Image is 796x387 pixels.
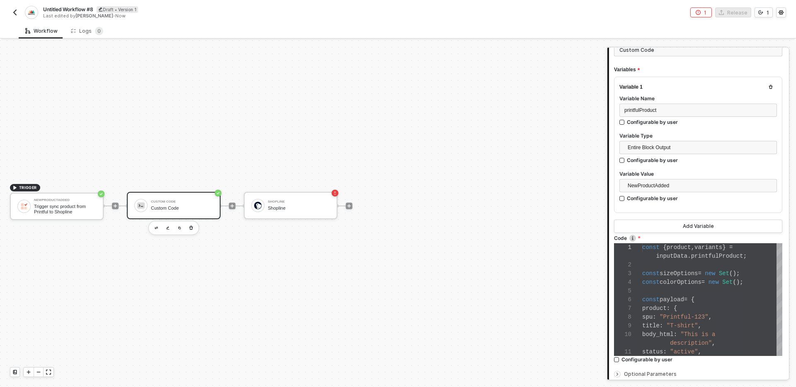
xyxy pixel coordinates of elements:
[660,314,709,320] span: "Printful-123"
[268,200,330,203] div: Shopline
[163,223,173,233] button: edit-cred
[43,13,397,19] div: Last edited by - Now
[642,305,667,312] span: product
[660,279,701,285] span: colorOptions
[230,203,235,208] span: icon-play
[619,95,777,102] label: Variable Name
[680,331,715,338] span: "This is a
[34,198,96,202] div: NewProductAdded
[660,296,684,303] span: payload
[614,278,631,287] div: 4
[722,279,733,285] span: Set
[137,202,145,209] img: icon
[729,244,733,251] span: =
[71,27,103,35] div: Logs
[98,7,103,12] span: icon-edit
[690,7,712,17] button: 1
[683,223,714,230] div: Add Variable
[624,107,656,113] span: printfulProduct
[97,6,138,13] div: Draft • Version 1
[621,356,672,363] div: Configurable by user
[691,253,743,259] span: printfulProduct
[614,235,782,242] label: Code
[12,185,17,190] span: icon-play
[36,370,41,375] span: icon-minus
[628,141,772,154] span: Entire Block Output
[642,244,660,251] span: const
[75,13,113,19] span: [PERSON_NAME]
[733,279,743,285] span: ();
[642,331,674,338] span: body_html
[332,190,338,196] span: icon-error-page
[696,10,701,15] span: icon-error-page
[215,190,221,196] span: icon-success-page
[743,253,747,259] span: ;
[694,244,722,251] span: variants
[663,244,666,251] span: {
[155,227,158,230] img: edit-cred
[674,305,677,312] span: {
[687,253,691,259] span: .
[755,7,773,17] button: 1
[46,370,51,375] span: icon-expand
[28,9,35,16] img: integration-icon
[98,191,104,197] span: icon-success-page
[614,322,631,330] div: 9
[656,253,688,259] span: inputData
[674,331,677,338] span: :
[719,270,729,277] span: Set
[628,179,772,192] span: NewProductAdded
[20,203,28,210] img: icon
[268,206,330,211] div: Shopline
[614,269,631,278] div: 3
[614,43,782,56] input: Enter description
[709,314,712,320] span: ,
[43,6,93,13] span: Untitled Workflow #8
[670,348,698,355] span: "active"
[614,313,631,322] div: 8
[151,200,213,203] div: Custom Code
[642,296,660,303] span: const
[614,330,631,339] div: 10
[660,270,698,277] span: sizeOptions
[722,244,726,251] span: }
[614,243,631,252] div: 1
[25,28,58,34] div: Workflow
[624,371,677,377] span: Optional Parameters
[175,223,184,233] button: copy-block
[614,370,782,379] div: Optional Parameters
[614,220,782,233] button: Add Variable
[627,119,678,126] div: Configurable by user
[642,314,653,320] span: spu
[670,340,712,346] span: description"
[642,279,660,285] span: const
[619,84,643,91] div: Variable 1
[10,7,20,17] button: back
[701,279,705,285] span: =
[619,170,777,177] label: Variable Value
[614,348,631,356] div: 11
[663,348,666,355] span: :
[642,348,663,355] span: status
[705,270,715,277] span: new
[779,10,784,15] span: icon-settings
[667,322,698,329] span: "T-shirt"
[667,305,670,312] span: :
[151,206,213,211] div: Custom Code
[642,270,660,277] span: const
[627,157,678,164] div: Configurable by user
[347,203,352,208] span: icon-play
[614,65,640,75] span: Variables
[19,184,37,191] span: TRIGGER
[113,203,118,208] span: icon-play
[34,204,96,214] div: Trigger sync product from Printful to Shopline
[729,270,740,277] span: ();
[614,261,631,269] div: 2
[653,314,656,320] span: :
[691,244,694,251] span: ,
[614,295,631,304] div: 6
[95,27,103,35] sup: 0
[698,348,701,355] span: ,
[178,226,181,230] img: copy-block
